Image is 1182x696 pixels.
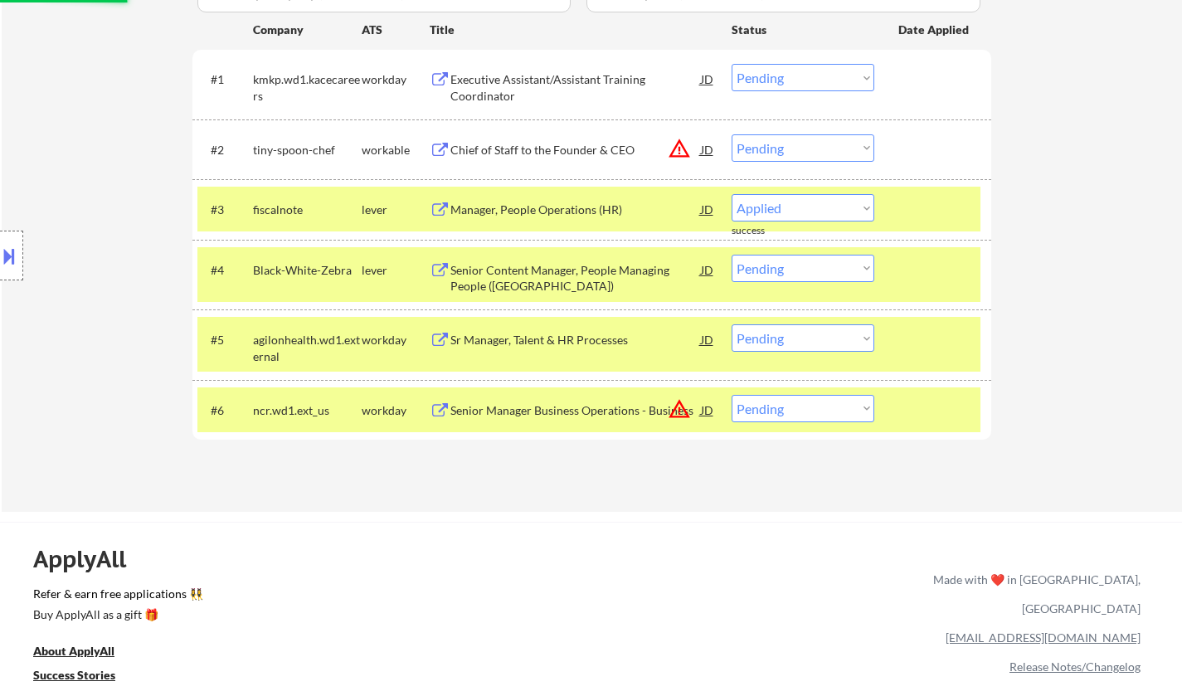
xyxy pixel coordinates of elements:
[699,324,716,354] div: JD
[699,134,716,164] div: JD
[253,22,362,38] div: Company
[253,142,362,158] div: tiny-spoon-chef
[450,202,701,218] div: Manager, People Operations (HR)
[450,402,701,419] div: Senior Manager Business Operations - Business
[898,22,971,38] div: Date Applied
[33,609,199,621] div: Buy ApplyAll as a gift 🎁
[699,395,716,425] div: JD
[362,202,430,218] div: lever
[450,142,701,158] div: Chief of Staff to the Founder & CEO
[253,262,362,279] div: Black-White-Zebra
[362,402,430,419] div: workday
[450,262,701,294] div: Senior Content Manager, People Managing People ([GEOGRAPHIC_DATA])
[668,137,691,160] button: warning_amber
[33,668,115,682] u: Success Stories
[33,588,586,606] a: Refer & earn free applications 👯‍♀️
[430,22,716,38] div: Title
[699,64,716,94] div: JD
[33,545,145,573] div: ApplyAll
[699,194,716,224] div: JD
[253,71,362,104] div: kmkp.wd1.kacecareers
[699,255,716,285] div: JD
[732,14,874,44] div: Status
[33,642,138,663] a: About ApplyAll
[253,332,362,364] div: agilonhealth.wd1.external
[211,71,240,88] div: #1
[450,332,701,348] div: Sr Manager, Talent & HR Processes
[362,142,430,158] div: workable
[211,402,240,419] div: #6
[253,202,362,218] div: fiscalnote
[450,71,701,104] div: Executive Assistant/Assistant Training Coordinator
[33,644,114,658] u: About ApplyAll
[732,224,798,238] div: success
[946,630,1141,645] a: [EMAIL_ADDRESS][DOMAIN_NAME]
[33,606,199,626] a: Buy ApplyAll as a gift 🎁
[927,565,1141,623] div: Made with ❤️ in [GEOGRAPHIC_DATA], [GEOGRAPHIC_DATA]
[362,332,430,348] div: workday
[362,22,430,38] div: ATS
[362,262,430,279] div: lever
[362,71,430,88] div: workday
[1009,659,1141,674] a: Release Notes/Changelog
[668,397,691,421] button: warning_amber
[253,402,362,419] div: ncr.wd1.ext_us
[33,666,138,687] a: Success Stories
